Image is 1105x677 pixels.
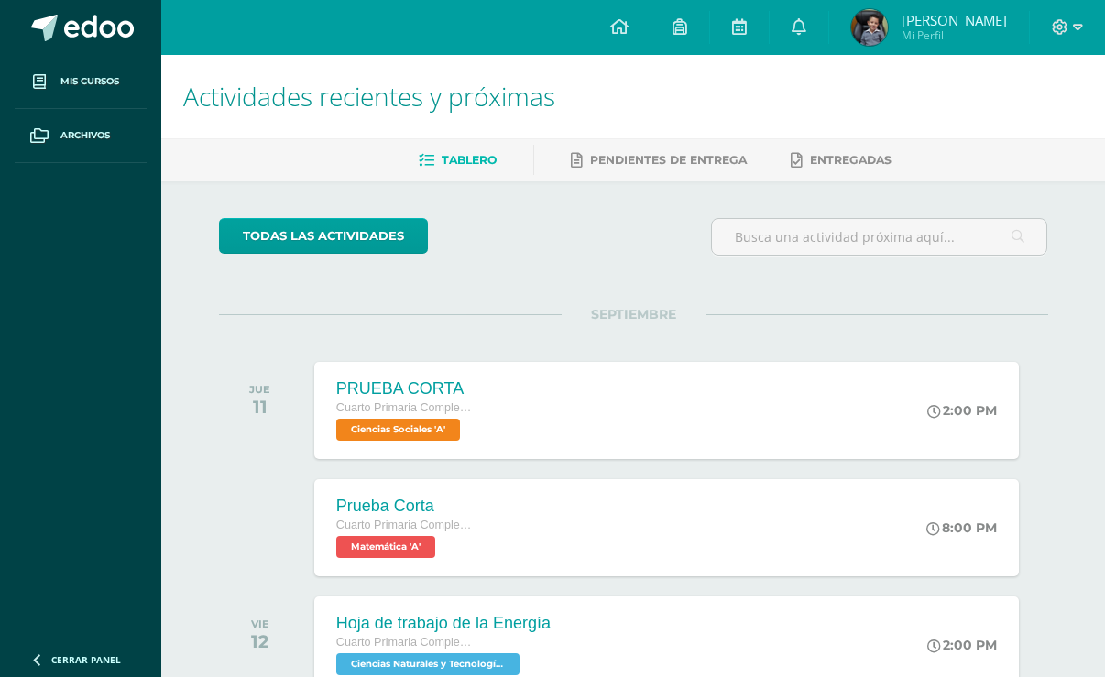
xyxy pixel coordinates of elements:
[336,636,474,649] span: Cuarto Primaria Complementaria
[419,146,497,175] a: Tablero
[810,153,892,167] span: Entregadas
[336,497,474,516] div: Prueba Corta
[571,146,747,175] a: Pendientes de entrega
[336,614,551,633] div: Hoja de trabajo de la Energía
[251,630,269,652] div: 12
[926,519,997,536] div: 8:00 PM
[336,519,474,531] span: Cuarto Primaria Complementaria
[60,74,119,89] span: Mis cursos
[249,383,270,396] div: JUE
[219,218,428,254] a: todas las Actividades
[902,27,1007,43] span: Mi Perfil
[336,536,435,558] span: Matemática 'A'
[927,402,997,419] div: 2:00 PM
[590,153,747,167] span: Pendientes de entrega
[15,55,147,109] a: Mis cursos
[251,617,269,630] div: VIE
[249,396,270,418] div: 11
[927,637,997,653] div: 2:00 PM
[851,9,888,46] img: 8d8d3013cc8cda2a2bc87b65bf804020.png
[336,401,474,414] span: Cuarto Primaria Complementaria
[791,146,892,175] a: Entregadas
[183,79,555,114] span: Actividades recientes y próximas
[442,153,497,167] span: Tablero
[60,128,110,143] span: Archivos
[15,109,147,163] a: Archivos
[336,419,460,441] span: Ciencias Sociales 'A'
[902,11,1007,29] span: [PERSON_NAME]
[712,219,1047,255] input: Busca una actividad próxima aquí...
[336,379,474,399] div: PRUEBA CORTA
[51,653,121,666] span: Cerrar panel
[562,306,706,322] span: SEPTIEMBRE
[336,653,520,675] span: Ciencias Naturales y Tecnología 'A'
